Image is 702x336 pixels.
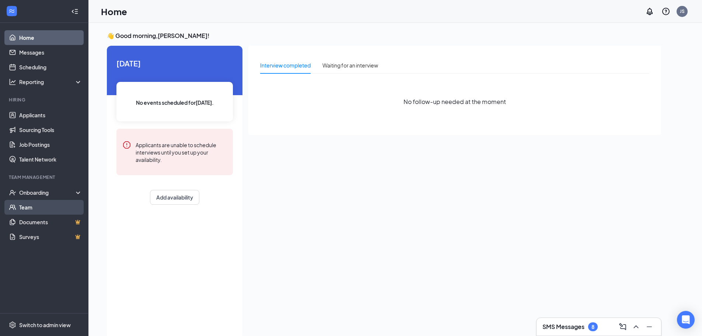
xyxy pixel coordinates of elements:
[19,60,82,75] a: Scheduling
[101,5,127,18] h1: Home
[19,122,82,137] a: Sourcing Tools
[591,324,594,330] div: 8
[9,78,16,86] svg: Analysis
[19,200,82,215] a: Team
[122,141,131,149] svg: Error
[645,7,654,16] svg: Notifications
[630,321,642,333] button: ChevronUp
[19,137,82,152] a: Job Postings
[19,229,82,244] a: SurveysCrown
[542,323,584,331] h3: SMS Messages
[661,7,670,16] svg: QuestionInfo
[19,189,76,196] div: Onboarding
[19,152,82,167] a: Talent Network
[645,322,654,331] svg: Minimize
[19,321,71,329] div: Switch to admin view
[632,322,640,331] svg: ChevronUp
[322,61,378,69] div: Waiting for an interview
[9,174,81,180] div: Team Management
[677,311,695,329] div: Open Intercom Messenger
[9,321,16,329] svg: Settings
[680,8,685,14] div: JS
[107,32,661,40] h3: 👋 Good morning, [PERSON_NAME] !
[19,30,82,45] a: Home
[9,97,81,103] div: Hiring
[618,322,627,331] svg: ComposeMessage
[19,78,83,86] div: Reporting
[19,45,82,60] a: Messages
[617,321,629,333] button: ComposeMessage
[260,61,311,69] div: Interview completed
[136,141,227,163] div: Applicants are unable to schedule interviews until you set up your availability.
[8,7,15,15] svg: WorkstreamLogo
[19,108,82,122] a: Applicants
[136,98,214,107] span: No events scheduled for [DATE] .
[150,190,199,205] button: Add availability
[404,97,506,106] span: No follow-up needed at the moment
[643,321,655,333] button: Minimize
[19,215,82,229] a: DocumentsCrown
[9,189,16,196] svg: UserCheck
[71,8,78,15] svg: Collapse
[116,58,233,69] span: [DATE]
